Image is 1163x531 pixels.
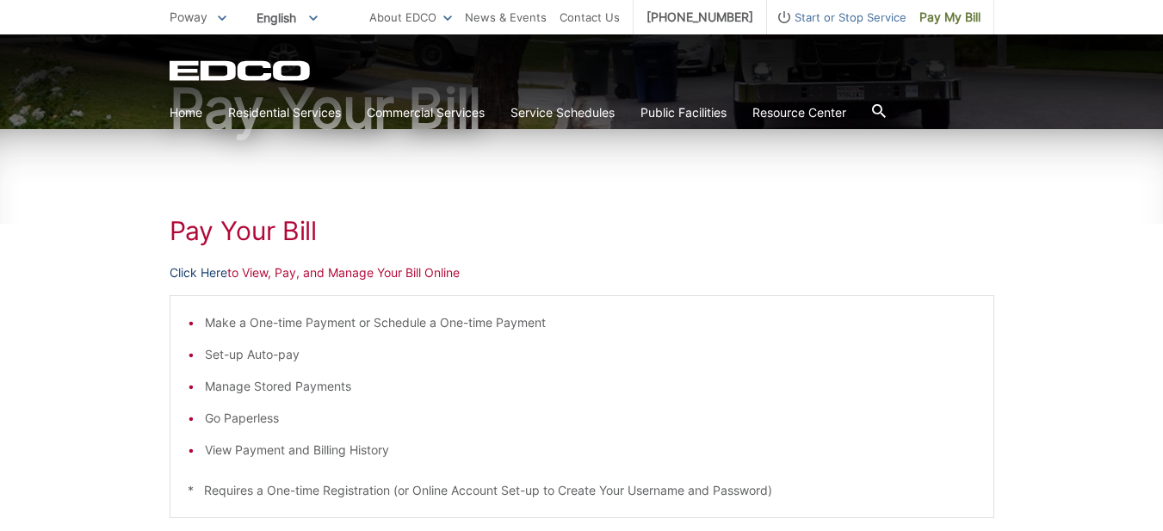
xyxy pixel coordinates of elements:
[170,215,994,246] h1: Pay Your Bill
[205,377,976,396] li: Manage Stored Payments
[640,103,727,122] a: Public Facilities
[170,60,312,81] a: EDCD logo. Return to the homepage.
[205,441,976,460] li: View Payment and Billing History
[510,103,615,122] a: Service Schedules
[205,409,976,428] li: Go Paperless
[752,103,846,122] a: Resource Center
[205,345,976,364] li: Set-up Auto-pay
[205,313,976,332] li: Make a One-time Payment or Schedule a One-time Payment
[188,481,976,500] p: * Requires a One-time Registration (or Online Account Set-up to Create Your Username and Password)
[170,263,994,282] p: to View, Pay, and Manage Your Bill Online
[170,81,994,136] h1: Pay Your Bill
[919,8,981,27] span: Pay My Bill
[465,8,547,27] a: News & Events
[228,103,341,122] a: Residential Services
[369,8,452,27] a: About EDCO
[560,8,620,27] a: Contact Us
[170,103,202,122] a: Home
[367,103,485,122] a: Commercial Services
[170,9,207,24] span: Poway
[244,3,331,32] span: English
[170,263,227,282] a: Click Here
